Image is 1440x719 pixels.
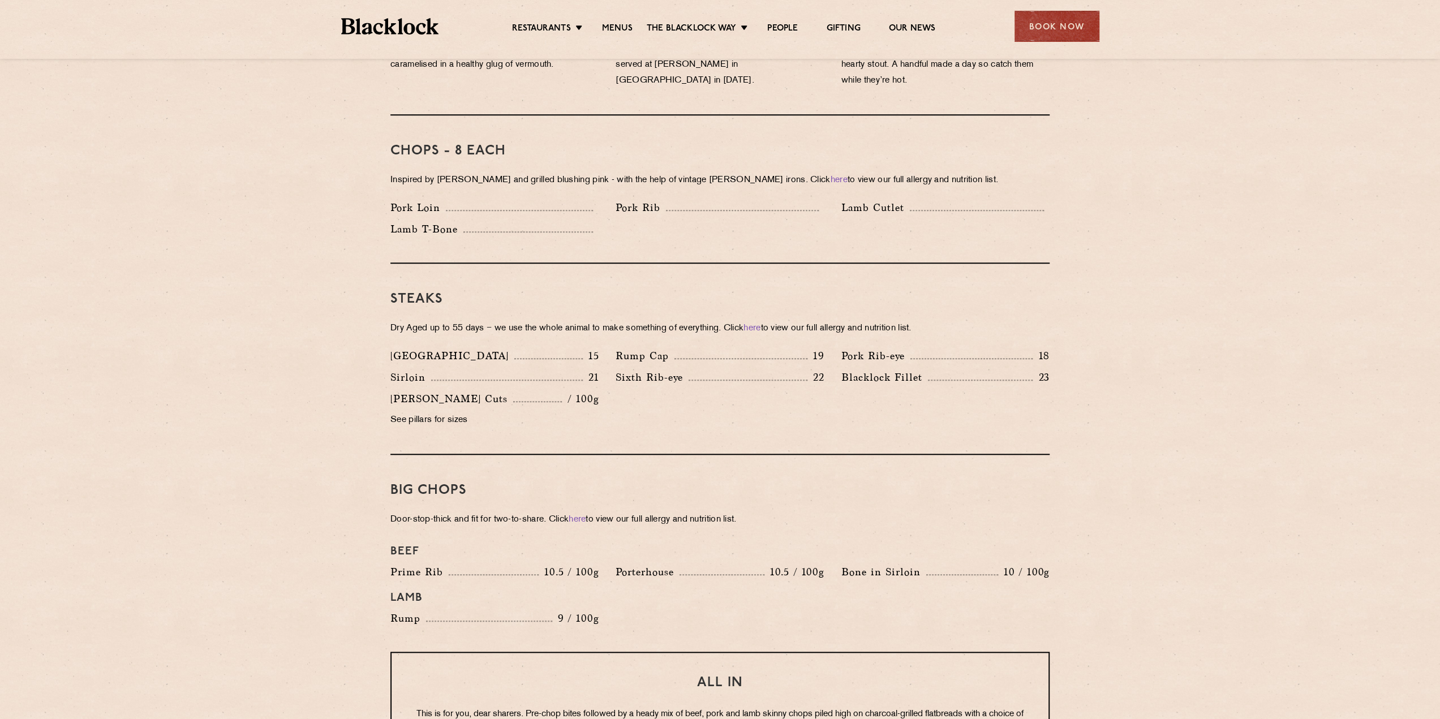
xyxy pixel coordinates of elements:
[616,41,824,89] p: Our take on the classic “Steak-On-White” first served at [PERSON_NAME] in [GEOGRAPHIC_DATA] in [D...
[826,23,860,36] a: Gifting
[562,391,599,406] p: / 100g
[764,565,824,579] p: 10.5 / 100g
[831,176,848,184] a: here
[390,564,449,580] p: Prime Rib
[743,324,760,333] a: here
[602,23,633,36] a: Menus
[390,292,1050,307] h3: Steaks
[807,370,824,385] p: 22
[512,23,571,36] a: Restaurants
[841,200,910,216] p: Lamb Cutlet
[390,348,514,364] p: [GEOGRAPHIC_DATA]
[390,369,431,385] p: Sirloin
[889,23,936,36] a: Our News
[841,348,910,364] p: Pork Rib-eye
[341,18,439,35] img: BL_Textured_Logo-footer-cropped.svg
[390,173,1050,188] p: Inspired by [PERSON_NAME] and grilled blushing pink - with the help of vintage [PERSON_NAME] iron...
[583,348,599,363] p: 15
[616,564,680,580] p: Porterhouse
[390,200,446,216] p: Pork Loin
[552,611,599,626] p: 9 / 100g
[390,321,1050,337] p: Dry Aged up to 55 days − we use the whole animal to make something of everything. Click to view o...
[647,23,736,36] a: The Blacklock Way
[998,565,1050,579] p: 10 / 100g
[390,591,1050,605] h4: Lamb
[841,41,1050,89] p: Trimmings from our morning butchery, fuelled by a hearty stout. A handful made a day so catch the...
[616,348,674,364] p: Rump Cap
[616,200,666,216] p: Pork Rib
[390,144,1050,158] h3: Chops - 8 each
[390,610,426,626] p: Rump
[569,515,586,524] a: here
[390,483,1050,498] h3: Big Chops
[841,564,926,580] p: Bone in Sirloin
[1015,11,1099,42] div: Book Now
[1033,348,1050,363] p: 18
[390,545,1050,558] h4: Beef
[767,23,798,36] a: People
[390,512,1050,528] p: Door-stop-thick and fit for two-to-share. Click to view our full allergy and nutrition list.
[414,675,1026,690] h3: All In
[616,369,689,385] p: Sixth Rib-eye
[583,370,599,385] p: 21
[841,369,928,385] p: Blacklock Fillet
[807,348,824,363] p: 19
[390,221,463,237] p: Lamb T-Bone
[1033,370,1050,385] p: 23
[390,391,513,407] p: [PERSON_NAME] Cuts
[390,412,599,428] p: See pillars for sizes
[539,565,599,579] p: 10.5 / 100g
